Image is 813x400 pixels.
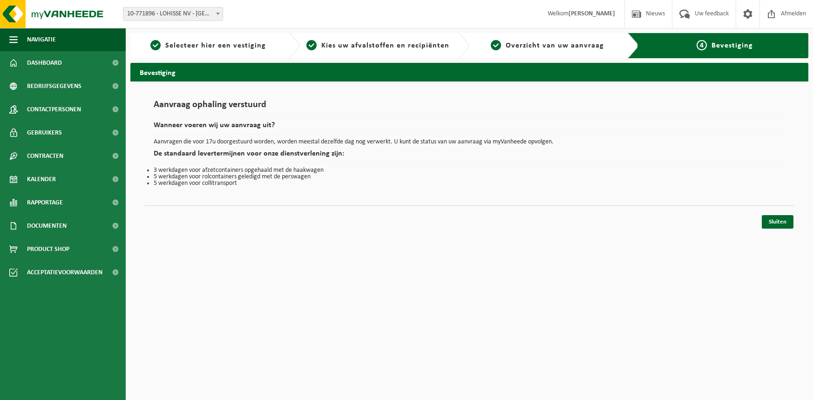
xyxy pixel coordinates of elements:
h2: Wanneer voeren wij uw aanvraag uit? [154,122,785,134]
a: 1Selecteer hier een vestiging [135,40,281,51]
li: 5 werkdagen voor rolcontainers geledigd met de perswagen [154,174,785,180]
span: Kalender [27,168,56,191]
span: 2 [306,40,317,50]
h2: Bevestiging [130,63,808,81]
a: Sluiten [762,215,793,229]
span: Dashboard [27,51,62,75]
span: 4 [697,40,707,50]
h1: Aanvraag ophaling verstuurd [154,100,785,115]
a: 2Kies uw afvalstoffen en recipiënten [305,40,451,51]
span: Documenten [27,214,67,237]
strong: [PERSON_NAME] [569,10,615,17]
span: Contactpersonen [27,98,81,121]
p: Aanvragen die voor 17u doorgestuurd worden, worden meestal dezelfde dag nog verwerkt. U kunt de s... [154,139,785,145]
span: 10-771896 - LOHISSE NV - ASSE [123,7,223,20]
li: 5 werkdagen voor collitransport [154,180,785,187]
span: Rapportage [27,191,63,214]
h2: De standaard levertermijnen voor onze dienstverlening zijn: [154,150,785,163]
span: Product Shop [27,237,69,261]
span: 10-771896 - LOHISSE NV - ASSE [123,7,223,21]
span: Selecteer hier een vestiging [165,42,266,49]
span: Overzicht van uw aanvraag [506,42,604,49]
a: 3Overzicht van uw aanvraag [474,40,620,51]
span: Navigatie [27,28,56,51]
li: 3 werkdagen voor afzetcontainers opgehaald met de haakwagen [154,167,785,174]
span: Kies uw afvalstoffen en recipiënten [321,42,449,49]
span: Bedrijfsgegevens [27,75,81,98]
span: Gebruikers [27,121,62,144]
span: Contracten [27,144,63,168]
span: Acceptatievoorwaarden [27,261,102,284]
span: Bevestiging [711,42,753,49]
span: 3 [491,40,501,50]
span: 1 [150,40,161,50]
